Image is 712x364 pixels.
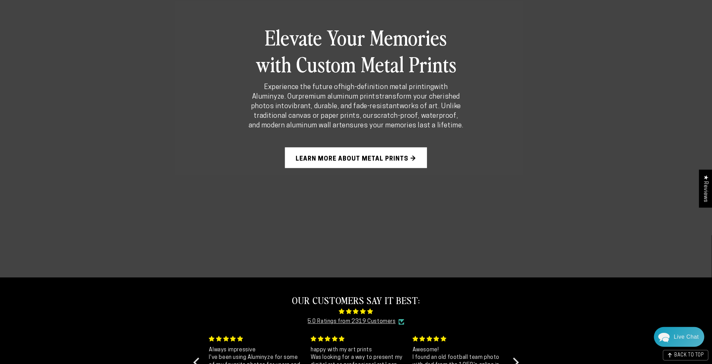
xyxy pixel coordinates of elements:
a: Learn More About Metal Prints → [285,148,427,168]
strong: premium aluminum prints [298,93,379,100]
div: Always impressive [209,347,302,354]
span: BACK TO TOP [674,353,704,358]
h2: OUR CUSTOMERS SAY IT BEST: [203,294,509,306]
div: 5 stars [209,335,302,343]
div: Chat widget toggle [654,327,704,347]
strong: scratch-proof, waterproof, and modern aluminum wall art [249,113,458,129]
div: Awesome! [413,347,506,354]
div: Click to open Judge.me floating reviews tab [699,170,712,208]
a: 5.0 Ratings from 2319 Customers [308,317,396,327]
h2: Elevate Your Memories with Custom Metal Prints [248,24,464,77]
div: Contact Us Directly [674,327,699,347]
strong: vibrant, durable, and fade-resistant [288,103,400,110]
div: 5 stars [311,335,404,343]
p: Experience the future of with Aluminyze. Our transform your cherished photos into works of art. U... [248,83,464,130]
strong: high-definition metal printing [341,84,434,91]
div: 5 stars [413,335,506,343]
span: 4.85 stars [203,307,509,317]
div: happy with my art prints [311,347,404,354]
